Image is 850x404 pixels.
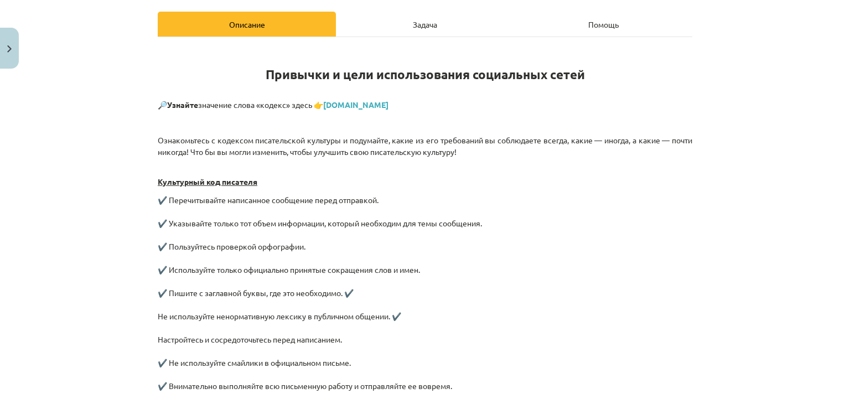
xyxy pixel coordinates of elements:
[158,358,351,367] font: ✔️ Не используйте смайлики в официальном письме.
[588,19,619,29] font: Помощь
[158,218,482,228] font: ✔️ Указывайте только тот объем информации, который необходим для темы сообщения.
[158,288,354,298] font: ✔️ Пишите с заглавной буквы, где это необходимо. ✔️
[167,100,198,110] font: Узнайте
[413,19,437,29] font: Задача
[7,45,12,53] img: icon-close-lesson-0947bae3869378f0d4975bcd49f059093ad1ed9edebbc8119c70593378902aed.svg
[229,19,265,29] font: Описание
[158,195,379,205] font: ✔️ Перечитывайте написанное сообщение перед отправкой.
[158,100,167,110] font: 🔎
[158,265,420,274] font: ✔️ Используйте только официально принятые сокращения слов и имен.
[158,334,342,344] font: Настройтесь и сосредоточьтесь перед написанием.
[158,135,692,157] font: Ознакомьтесь с кодексом писательской культуры и подумайте, какие из его требований вы соблюдаете ...
[158,177,257,187] font: Культурный код писателя
[158,311,401,321] font: Не используйте ненормативную лексику в публичном общении. ✔️
[266,66,585,82] font: Привычки и цели использования социальных сетей
[158,381,452,391] font: ✔️ Внимательно выполняйте всю письменную работу и отправляйте ее вовремя.
[198,100,323,110] font: значение слова «кодекс» здесь 👉
[323,100,388,110] a: [DOMAIN_NAME]
[158,241,305,251] font: ✔️ Пользуйтесь проверкой орфографии.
